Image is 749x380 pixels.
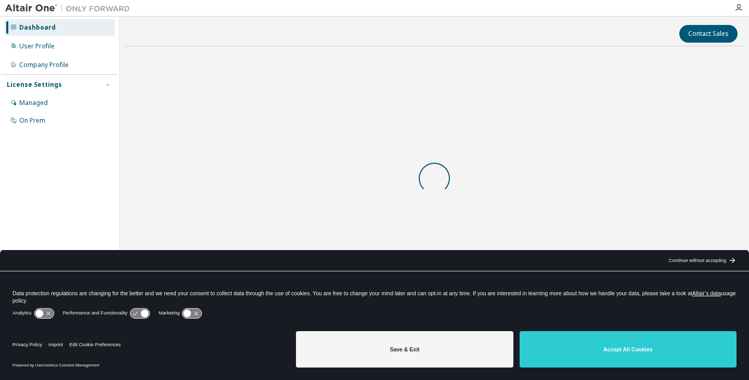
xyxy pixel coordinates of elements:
div: Company Profile [19,61,69,69]
div: User Profile [19,42,55,50]
div: License Settings [7,81,62,89]
button: Contact Sales [679,25,738,43]
div: Dashboard [19,23,56,32]
div: On Prem [19,116,45,125]
div: Managed [19,99,48,107]
img: Altair One [5,3,135,14]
